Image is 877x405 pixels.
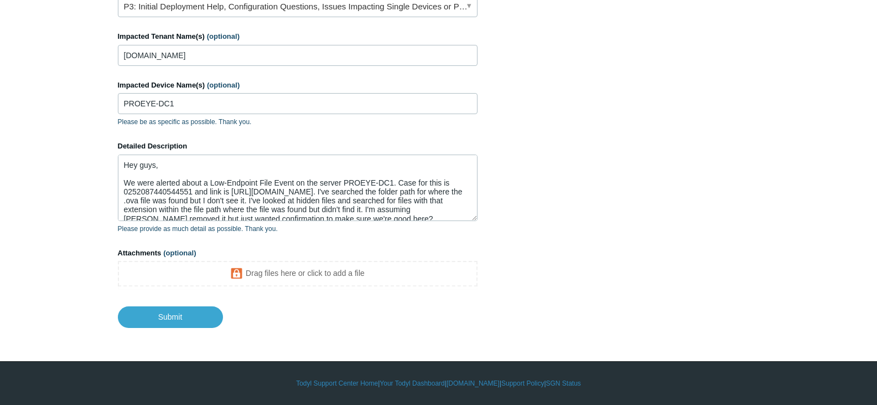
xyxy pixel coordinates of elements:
div: | | | | [118,378,760,388]
label: Impacted Tenant Name(s) [118,31,478,42]
span: (optional) [207,32,240,40]
a: [DOMAIN_NAME] [447,378,500,388]
label: Attachments [118,248,478,259]
p: Please provide as much detail as possible. Thank you. [118,224,478,234]
a: Todyl Support Center Home [296,378,378,388]
input: Submit [118,306,223,327]
label: Impacted Device Name(s) [118,80,478,91]
span: (optional) [207,81,240,89]
p: Please be as specific as possible. Thank you. [118,117,478,127]
a: Your Todyl Dashboard [380,378,444,388]
a: Support Policy [501,378,544,388]
label: Detailed Description [118,141,478,152]
a: SGN Status [546,378,581,388]
span: (optional) [163,249,196,257]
